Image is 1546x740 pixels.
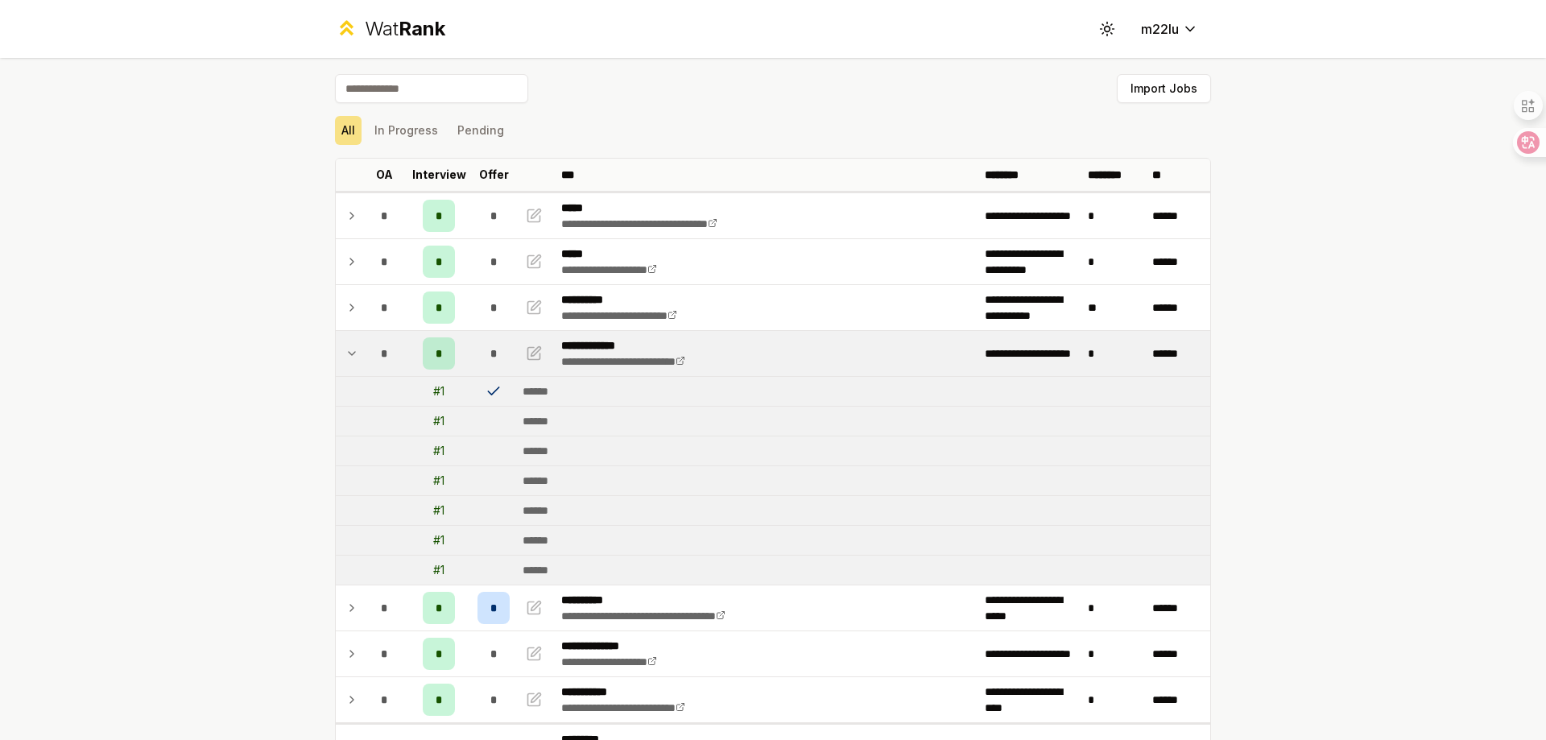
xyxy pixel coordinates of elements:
[451,116,511,145] button: Pending
[433,443,444,459] div: # 1
[479,167,509,183] p: Offer
[433,473,444,489] div: # 1
[433,562,444,578] div: # 1
[1117,74,1211,103] button: Import Jobs
[335,116,362,145] button: All
[368,116,444,145] button: In Progress
[365,16,445,42] div: Wat
[335,16,445,42] a: WatRank
[433,383,444,399] div: # 1
[1141,19,1179,39] span: m22lu
[433,532,444,548] div: # 1
[412,167,466,183] p: Interview
[433,413,444,429] div: # 1
[433,502,444,519] div: # 1
[376,167,393,183] p: OA
[399,17,445,40] span: Rank
[1128,14,1211,43] button: m22lu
